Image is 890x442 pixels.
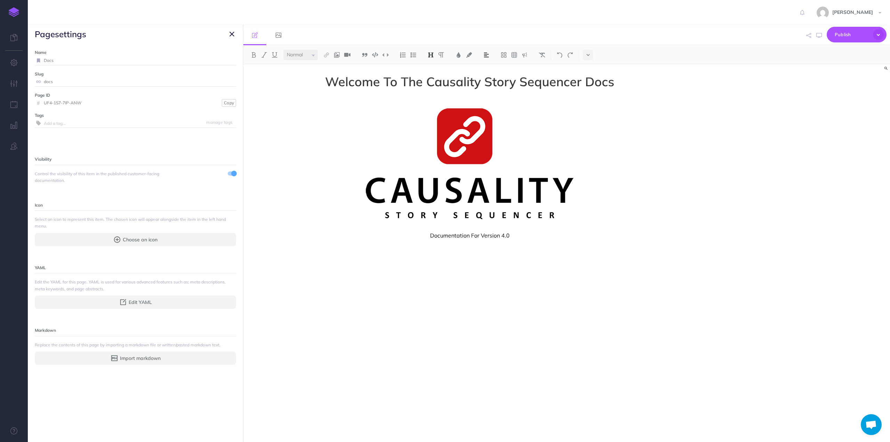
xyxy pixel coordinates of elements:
div: Open chat [861,414,882,435]
img: Add image button [334,52,340,58]
img: Add video button [344,52,350,58]
span: Edit the YAML for this page. YAML is used for various advanced features such as; meta description... [35,279,236,292]
button: Import markdown [35,352,236,365]
img: Italic button [261,52,267,58]
h3: settings [35,30,86,39]
button: manage tags [203,119,236,126]
img: logo-mark.svg [9,7,19,17]
span: Publish [835,29,869,40]
img: Callout dropdown menu button [521,52,528,58]
img: Undo [557,52,563,58]
button: Publish [827,27,887,42]
label: Page ID [35,92,236,98]
span: Welcome To The Causality Story Sequencer Docs [252,75,687,89]
span: page [35,29,55,39]
img: Unordered list button [410,52,416,58]
input: page-name [44,77,236,86]
img: Headings dropdown button [428,52,434,58]
span: Control the visibility of this item in the published customer-facing documentation. [35,170,186,184]
img: Underline button [272,52,278,58]
img: Text background color button [466,52,472,58]
small: Icon [35,202,43,208]
button: Choose an icon [35,233,236,246]
img: 5e65f80bd5f055f0ce8376a852e1104c.jpg [817,7,829,19]
img: Text color button [455,52,462,58]
span: Documentation For Version 4.0 [252,231,687,240]
img: Inline code button [382,52,389,57]
span: Edit YAML [129,298,152,306]
button: Copy [222,99,236,107]
label: Slug [35,71,236,77]
img: Bold button [251,52,257,58]
img: Create table button [511,52,517,58]
input: Add a tag... [44,119,236,128]
img: Clear styles button [539,52,545,58]
small: YAML [35,265,46,270]
i: # [35,101,42,105]
img: Link button [323,52,330,58]
img: NFiTDw7UssgDtmMoLJUb.png [366,108,574,219]
img: Redo [567,52,573,58]
img: Alignment dropdown menu button [483,52,489,58]
span: Choose an icon [123,236,157,243]
img: Paragraph button [438,52,444,58]
span: [PERSON_NAME] [829,9,876,15]
small: Visibility [35,156,51,162]
input: Page name [44,56,236,65]
span: Replace the contents of this page by importing a markdown file or written/pasted markdown text. [35,341,236,348]
img: Ordered list button [400,52,406,58]
label: Tags [35,112,236,119]
img: Code block button [372,52,378,57]
span: Select an icon to represent this item. The chosen icon will appear alongside the item in the left... [35,216,236,229]
small: Markdown [35,328,56,333]
img: Blockquote button [362,52,368,58]
button: Edit YAML [35,296,236,309]
label: Name [35,49,236,56]
span: Import markdown [120,354,161,362]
